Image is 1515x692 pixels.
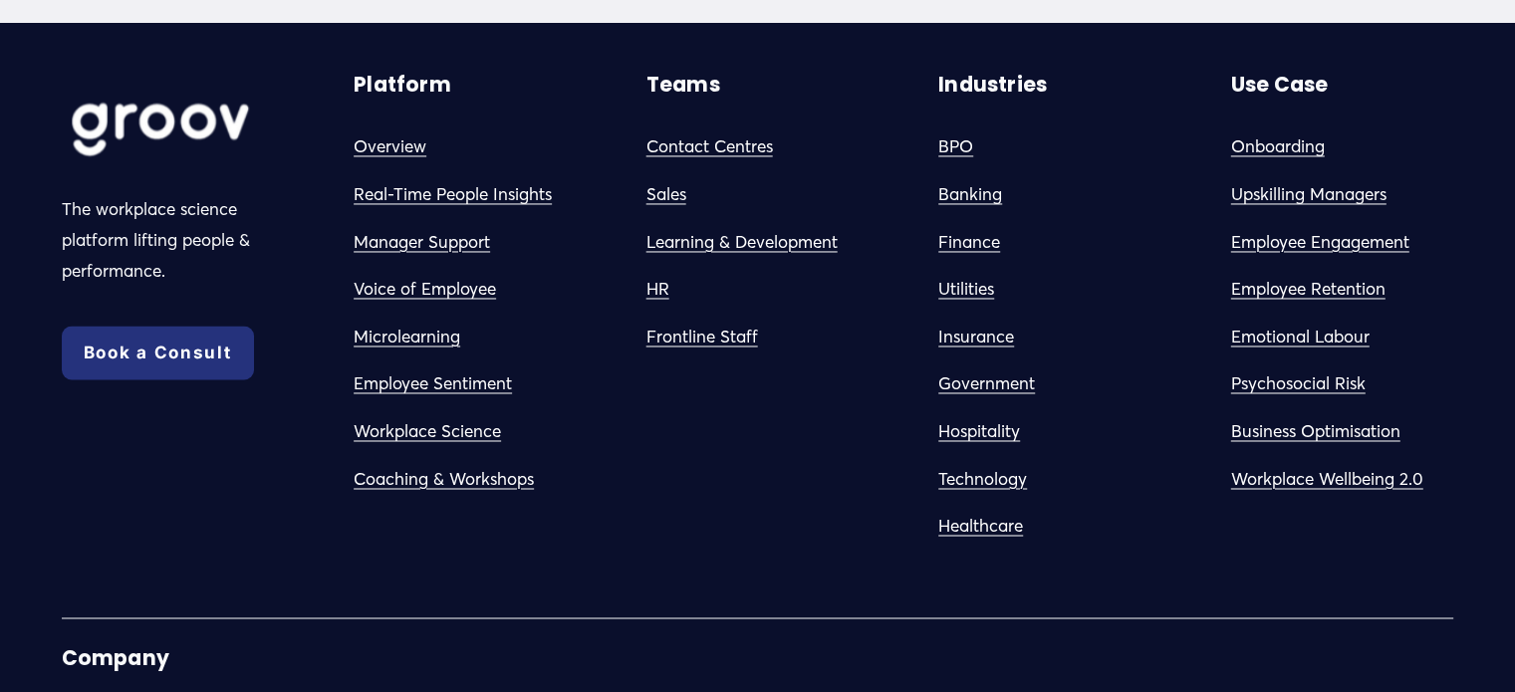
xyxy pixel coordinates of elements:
a: Real-Time People Insights [354,179,552,210]
a: g 2.0 [1385,464,1423,495]
strong: Company [62,643,169,671]
strong: Platform [354,71,451,99]
a: Sales [646,179,686,210]
a: Workplace Science [354,416,501,447]
a: Frontline Staff [646,322,758,352]
a: Employee Sentiment [354,368,512,399]
strong: Teams [646,71,720,99]
a: Hospitality [938,416,1020,447]
a: Voice of Employee [354,274,496,305]
p: The workplace science platform lifting people & performance. [62,194,285,286]
strong: Use Case [1231,71,1329,99]
a: Microlearning [354,322,460,352]
a: Emotional Labour [1231,322,1370,352]
a: Upskilling Managers [1231,179,1387,210]
a: Utilities [938,274,994,305]
a: Insurance [938,322,1014,352]
a: Book a Consult [62,326,254,379]
a: Employee Retention [1231,274,1386,305]
a: Onboarding [1231,131,1325,162]
a: Technology [938,464,1027,495]
a: Finance [938,227,1000,258]
a: Government [938,368,1035,399]
a: Employee Engagement [1231,227,1409,258]
a: Business Optimisation [1231,416,1400,447]
a: Workplace Wellbein [1231,464,1385,495]
a: Banking [938,179,1002,210]
a: BPO [938,131,973,162]
a: Learning & Development [646,227,838,258]
a: Coaching & Workshops [354,464,534,495]
a: Psychosocial Risk [1231,368,1366,399]
a: Manager Support [354,227,490,258]
a: HR [646,274,669,305]
a: Contact Centres [646,131,773,162]
a: Healthcare [938,511,1023,542]
strong: Industries [938,71,1047,99]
